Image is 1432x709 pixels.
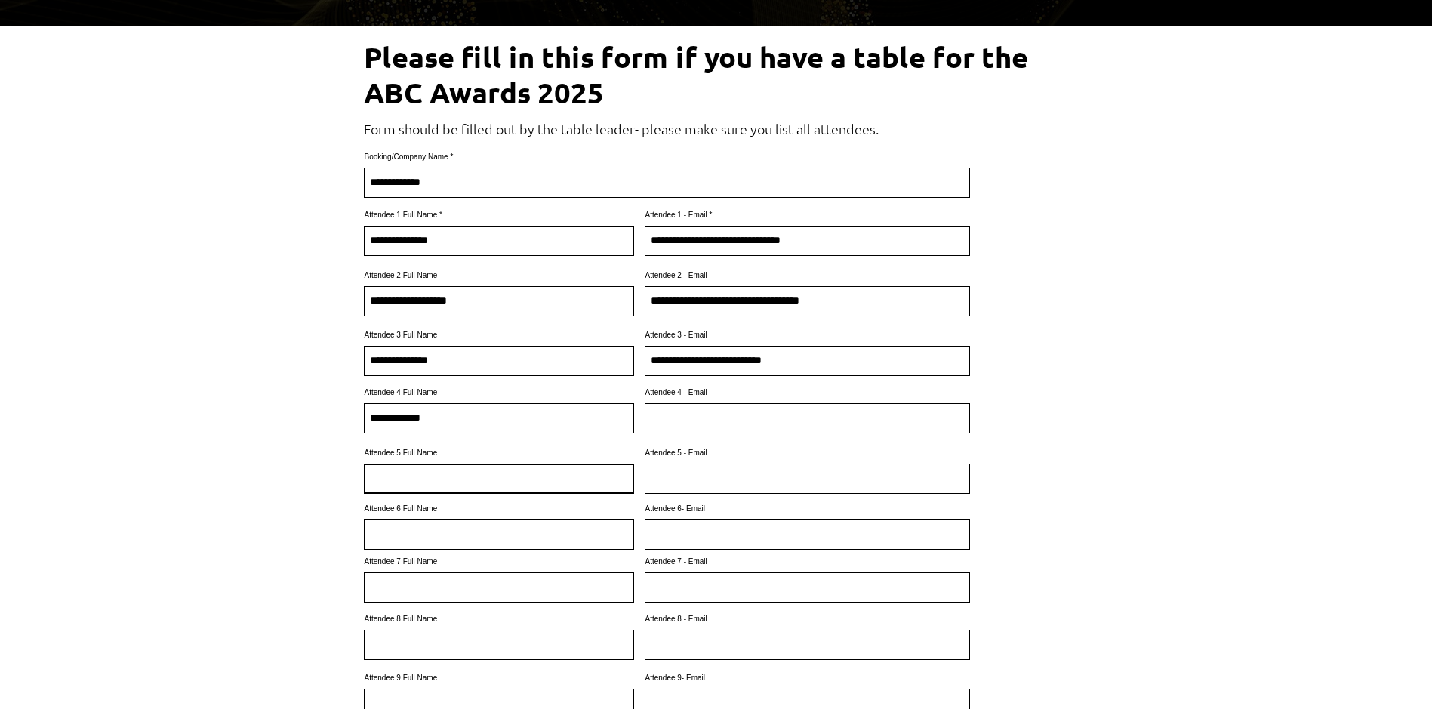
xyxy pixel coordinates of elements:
[645,272,970,279] label: Attendee 2 - Email
[364,211,634,219] label: Attendee 1 Full Name
[645,615,970,623] label: Attendee 8 - Email
[364,449,634,457] label: Attendee 5 Full Name
[364,674,634,682] label: Attendee 9 Full Name
[645,211,970,219] label: Attendee 1 - Email
[364,615,634,623] label: Attendee 8 Full Name
[364,505,634,513] label: Attendee 6 Full Name
[364,272,634,279] label: Attendee 2 Full Name
[364,389,634,396] label: Attendee 4 Full Name
[364,39,1028,109] span: Please fill in this form if you have a table for the ABC Awards 2025
[364,120,879,137] span: Form should be filled out by the table leader- please make sure you list all attendees.
[364,153,970,161] label: Booking/Company Name
[645,505,970,513] label: Attendee 6- Email
[645,331,970,339] label: Attendee 3 - Email
[645,558,970,566] label: Attendee 7 - Email
[364,331,634,339] label: Attendee 3 Full Name
[645,674,970,682] label: Attendee 9- Email
[364,558,634,566] label: Attendee 7 Full Name
[645,449,970,457] label: Attendee 5 - Email
[645,389,970,396] label: Attendee 4 - Email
